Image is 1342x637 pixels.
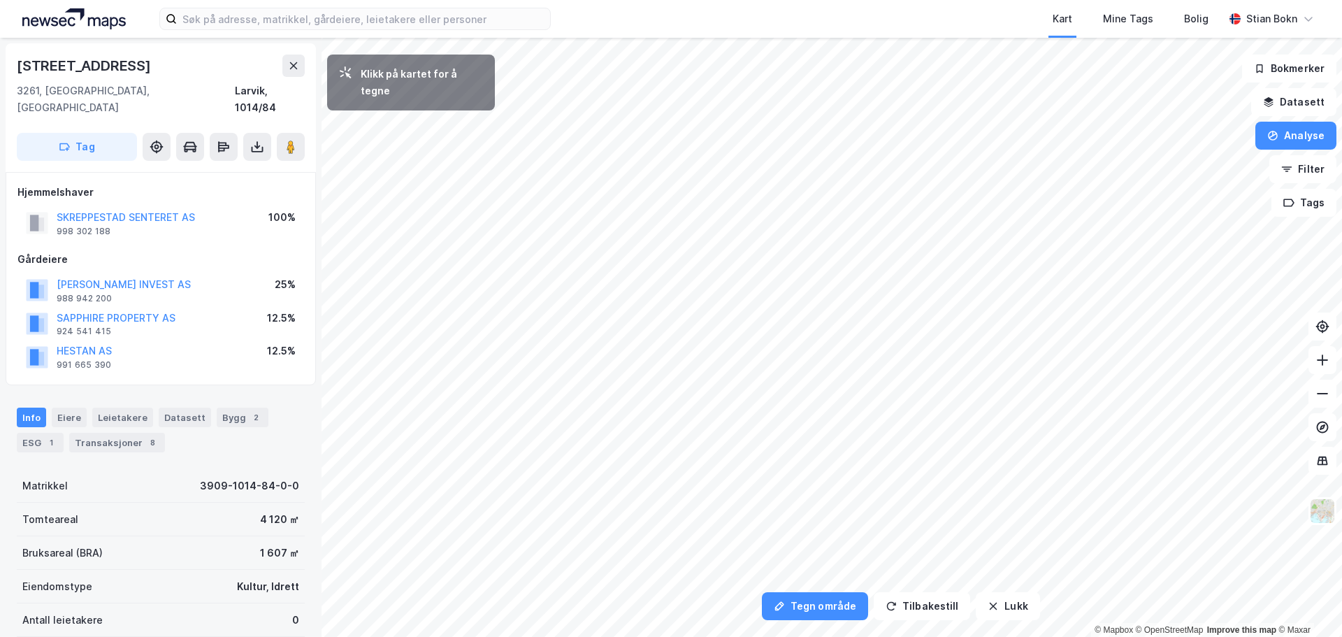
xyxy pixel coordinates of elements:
[235,83,305,116] div: Larvik, 1014/84
[1103,10,1153,27] div: Mine Tags
[57,293,112,304] div: 988 942 200
[361,66,484,99] div: Klikk på kartet for å tegne
[17,251,304,268] div: Gårdeiere
[762,592,868,620] button: Tegn område
[267,310,296,327] div: 12.5%
[69,433,165,452] div: Transaksjoner
[1095,625,1133,635] a: Mapbox
[267,343,296,359] div: 12.5%
[22,612,103,629] div: Antall leietakere
[17,55,154,77] div: [STREET_ADDRESS]
[177,8,550,29] input: Søk på adresse, matrikkel, gårdeiere, leietakere eller personer
[1246,10,1297,27] div: Stian Bokn
[275,276,296,293] div: 25%
[1053,10,1072,27] div: Kart
[1184,10,1208,27] div: Bolig
[1272,570,1342,637] div: Kontrollprogram for chat
[44,436,58,450] div: 1
[17,83,235,116] div: 3261, [GEOGRAPHIC_DATA], [GEOGRAPHIC_DATA]
[52,408,87,427] div: Eiere
[1136,625,1204,635] a: OpenStreetMap
[17,184,304,201] div: Hjemmelshaver
[874,592,970,620] button: Tilbakestill
[17,408,46,427] div: Info
[249,410,263,424] div: 2
[17,433,64,452] div: ESG
[22,578,92,595] div: Eiendomstype
[1271,189,1336,217] button: Tags
[1242,55,1336,83] button: Bokmerker
[57,326,111,337] div: 924 541 415
[1207,625,1276,635] a: Improve this map
[260,511,299,528] div: 4 120 ㎡
[268,209,296,226] div: 100%
[200,478,299,494] div: 3909-1014-84-0-0
[1269,155,1336,183] button: Filter
[1255,122,1336,150] button: Analyse
[260,545,299,561] div: 1 607 ㎡
[1309,498,1336,524] img: Z
[217,408,268,427] div: Bygg
[22,511,78,528] div: Tomteareal
[145,436,159,450] div: 8
[22,545,103,561] div: Bruksareal (BRA)
[1272,570,1342,637] iframe: Chat Widget
[976,592,1039,620] button: Lukk
[17,133,137,161] button: Tag
[22,8,126,29] img: logo.a4113a55bc3d86da70a041830d287a7e.svg
[57,226,110,237] div: 998 302 188
[92,408,153,427] div: Leietakere
[57,359,111,371] div: 991 665 390
[1251,88,1336,116] button: Datasett
[292,612,299,629] div: 0
[22,478,68,494] div: Matrikkel
[159,408,211,427] div: Datasett
[237,578,299,595] div: Kultur, Idrett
